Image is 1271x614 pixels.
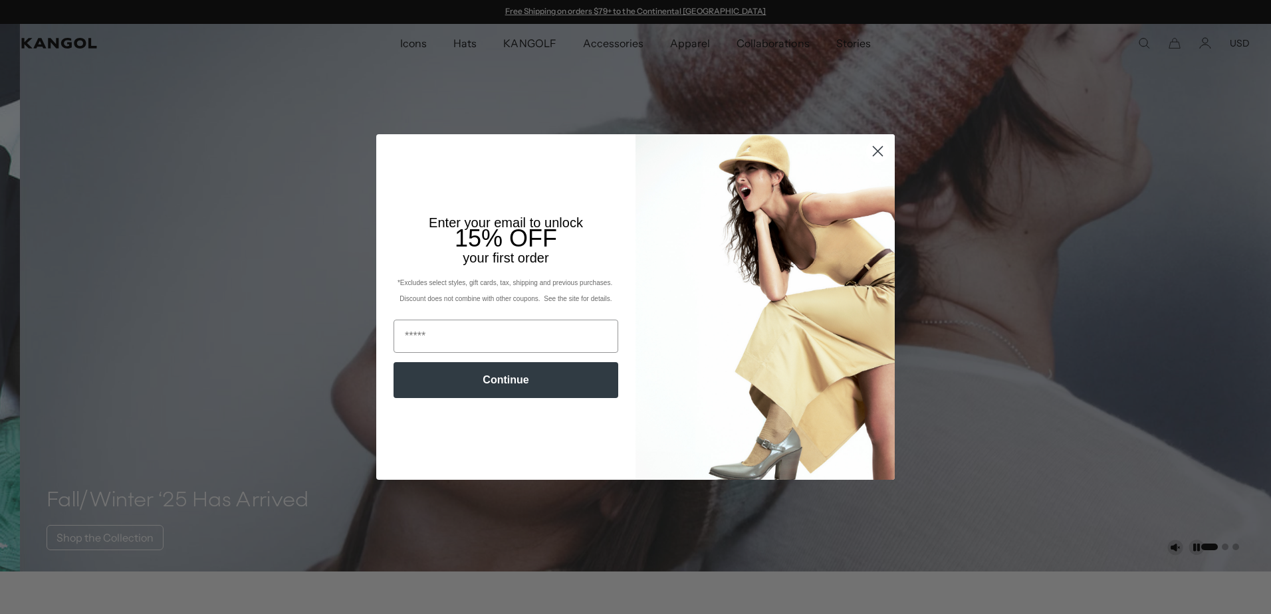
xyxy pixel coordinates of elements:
[398,279,614,302] span: *Excludes select styles, gift cards, tax, shipping and previous purchases. Discount does not comb...
[394,362,618,398] button: Continue
[455,225,557,252] span: 15% OFF
[394,320,618,353] input: Email
[429,215,583,230] span: Enter your email to unlock
[463,251,548,265] span: your first order
[635,134,895,480] img: 93be19ad-e773-4382-80b9-c9d740c9197f.jpeg
[866,140,889,163] button: Close dialog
